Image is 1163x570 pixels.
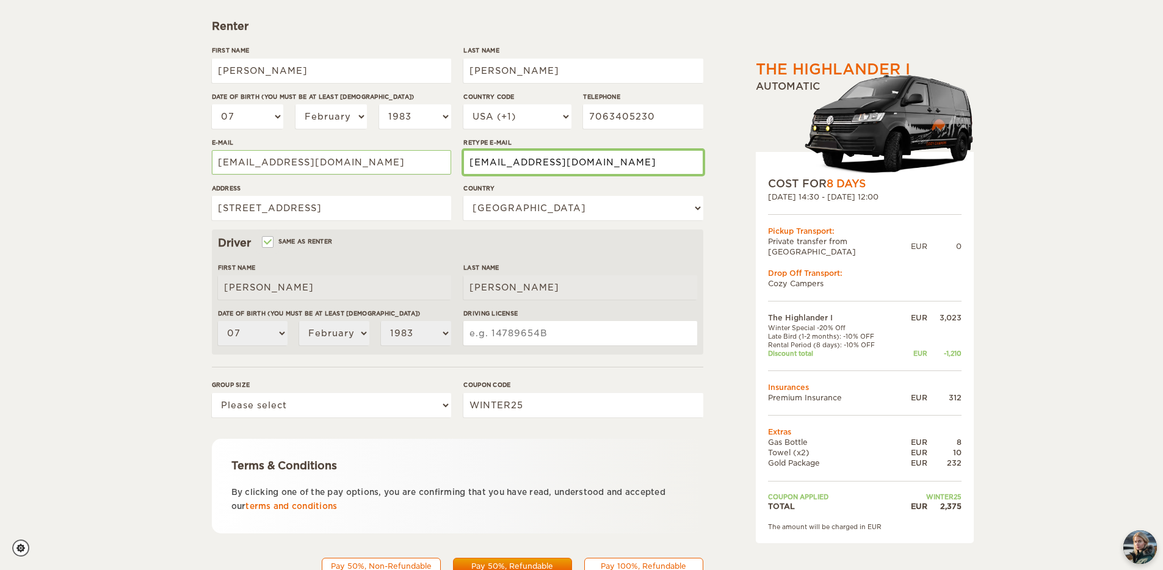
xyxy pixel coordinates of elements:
label: Group size [212,380,451,389]
a: Cookie settings [12,539,37,557]
p: By clicking one of the pay options, you are confirming that you have read, understood and accepte... [231,485,684,514]
label: Telephone [583,92,703,101]
label: First Name [218,263,451,272]
td: Coupon applied [768,492,899,501]
td: Winter Special -20% Off [768,323,899,332]
div: EUR [899,437,927,447]
td: Cozy Campers [768,278,962,289]
label: Date of birth (You must be at least [DEMOGRAPHIC_DATA]) [212,92,451,101]
input: e.g. 14789654B [463,321,697,345]
label: Address [212,184,451,193]
label: Coupon code [463,380,703,389]
div: 10 [927,447,962,458]
td: Discount total [768,349,899,358]
label: Country Code [463,92,571,101]
td: TOTAL [768,501,899,511]
label: Driving License [463,309,697,318]
input: e.g. 1 234 567 890 [583,104,703,129]
a: terms and conditions [245,502,337,511]
img: Freyja at Cozy Campers [1123,530,1157,564]
div: 0 [927,241,962,251]
div: Drop Off Transport: [768,268,962,278]
div: The Highlander I [756,59,910,80]
label: Retype E-mail [463,138,703,147]
td: Extras [768,427,962,437]
div: EUR [911,241,927,251]
td: The Highlander I [768,312,899,323]
input: e.g. Smith [463,59,703,83]
label: Country [463,184,703,193]
button: chat-button [1123,530,1157,564]
label: Last Name [463,263,697,272]
div: 8 [927,437,962,447]
td: Insurances [768,382,962,392]
div: [DATE] 14:30 - [DATE] 12:00 [768,192,962,202]
td: WINTER25 [899,492,962,501]
input: e.g. example@example.com [463,150,703,175]
div: EUR [899,501,927,511]
label: Last Name [463,46,703,55]
td: Gold Package [768,458,899,468]
div: Automatic [756,80,974,176]
div: Pickup Transport: [768,226,962,236]
div: -1,210 [927,349,962,358]
img: stor-stuttur-old-new-5.png [805,70,974,176]
label: E-mail [212,138,451,147]
div: 232 [927,458,962,468]
div: Terms & Conditions [231,458,684,473]
div: Renter [212,19,703,34]
span: 8 Days [827,178,866,190]
div: EUR [899,349,927,358]
div: Driver [218,236,697,250]
label: First Name [212,46,451,55]
td: Late Bird (1-2 months): -10% OFF [768,332,899,341]
td: Gas Bottle [768,437,899,447]
div: The amount will be charged in EUR [768,522,962,531]
div: 3,023 [927,312,962,323]
div: COST FOR [768,176,962,191]
input: e.g. example@example.com [212,150,451,175]
input: e.g. William [218,275,451,300]
td: Towel (x2) [768,447,899,458]
label: Date of birth (You must be at least [DEMOGRAPHIC_DATA]) [218,309,451,318]
input: Same as renter [263,239,271,247]
label: Same as renter [263,236,333,247]
td: Private transfer from [GEOGRAPHIC_DATA] [768,236,911,257]
td: Rental Period (8 days): -10% OFF [768,341,899,349]
td: Premium Insurance [768,392,899,403]
div: EUR [899,392,927,403]
div: EUR [899,458,927,468]
div: 312 [927,392,962,403]
div: 2,375 [927,501,962,511]
input: e.g. William [212,59,451,83]
div: EUR [899,447,927,458]
input: e.g. Smith [463,275,697,300]
div: EUR [899,312,927,323]
input: e.g. Street, City, Zip Code [212,196,451,220]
